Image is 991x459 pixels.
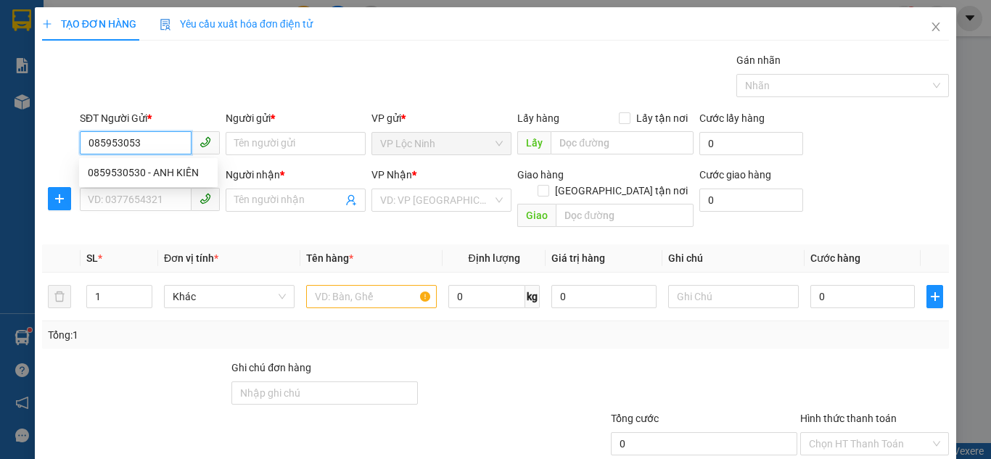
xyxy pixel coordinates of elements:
[699,112,765,124] label: Cước lấy hàng
[86,252,98,264] span: SL
[611,413,659,424] span: Tổng cước
[810,252,860,264] span: Cước hàng
[48,327,384,343] div: Tổng: 1
[630,110,694,126] span: Lấy tận nơi
[699,189,803,212] input: Cước giao hàng
[48,285,71,308] button: delete
[517,169,564,181] span: Giao hàng
[736,54,781,66] label: Gán nhãn
[551,131,694,154] input: Dọc đường
[231,381,418,405] input: Ghi chú đơn hàng
[48,187,71,210] button: plus
[164,252,218,264] span: Đơn vị tính
[699,169,771,181] label: Cước giao hàng
[380,133,503,154] span: VP Lộc Ninh
[49,193,70,204] span: plus
[200,193,211,204] span: phone
[160,18,313,30] span: Yêu cầu xuất hóa đơn điện tử
[930,21,942,33] span: close
[88,165,209,181] div: 0859530530 - ANH KIÊN
[80,110,220,126] div: SĐT Người Gửi
[517,112,559,124] span: Lấy hàng
[668,285,799,308] input: Ghi Chú
[551,285,656,308] input: 0
[371,169,412,181] span: VP Nhận
[551,252,605,264] span: Giá trị hàng
[79,161,218,184] div: 0859530530 - ANH KIÊN
[800,413,897,424] label: Hình thức thanh toán
[42,18,136,30] span: TẠO ĐƠN HÀNG
[916,7,956,48] button: Close
[226,110,366,126] div: Người gửi
[549,183,694,199] span: [GEOGRAPHIC_DATA] tận nơi
[525,285,540,308] span: kg
[371,110,511,126] div: VP gửi
[231,362,311,373] label: Ghi chú đơn hàng
[200,136,211,148] span: phone
[662,244,805,273] th: Ghi chú
[517,204,556,227] span: Giao
[173,286,286,307] span: Khác
[226,167,366,183] div: Người nhận
[468,252,519,264] span: Định lượng
[160,19,171,30] img: icon
[556,204,694,227] input: Dọc đường
[927,291,942,302] span: plus
[699,132,803,155] input: Cước lấy hàng
[306,285,437,308] input: VD: Bàn, Ghế
[306,252,353,264] span: Tên hàng
[42,19,52,29] span: plus
[926,285,943,308] button: plus
[345,194,357,206] span: user-add
[517,131,551,154] span: Lấy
